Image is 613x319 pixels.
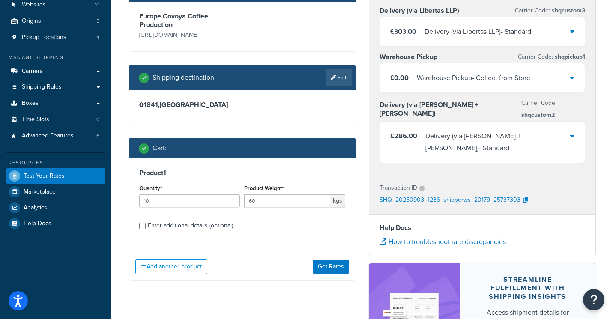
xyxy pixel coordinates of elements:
div: Warehouse Pickup - Collect from Store [417,72,530,84]
p: SHQ_20250903_1236_shipperws_20179_25737303 [380,194,520,207]
h2: Shipping destination : [153,74,216,81]
a: Pickup Locations4 [6,30,105,45]
input: 0.00 [244,194,330,207]
label: Product Weight* [244,185,284,191]
a: Time Slots0 [6,112,105,128]
h3: Warehouse Pickup [380,53,437,61]
div: Streamline Fulfillment with Shipping Insights [480,275,575,301]
a: How to troubleshoot rate discrepancies [380,237,506,247]
label: Quantity* [139,185,162,191]
span: £0.00 [390,73,409,83]
div: Manage Shipping [6,54,105,61]
span: Advanced Features [22,132,74,140]
div: Delivery (via [PERSON_NAME] + [PERSON_NAME]) - Standard [425,130,571,154]
span: kgs [330,194,345,207]
a: Marketplace [6,184,105,200]
input: Enter additional details (optional) [139,223,146,229]
button: Add another product [135,259,207,274]
span: 5 [96,18,99,25]
span: Analytics [24,204,47,212]
span: 4 [96,34,99,41]
span: Websites [22,1,46,9]
input: 0.0 [139,194,240,207]
h3: Delivery (via Libertas LLP) [380,6,459,15]
h3: 01841 , [GEOGRAPHIC_DATA] [139,101,345,109]
div: Enter additional details (optional) [148,220,233,232]
span: shqcustom3 [550,6,585,15]
span: 6 [96,132,99,140]
span: Help Docs [24,220,51,227]
p: Carrier Code: [521,97,585,121]
span: 10 [95,1,99,9]
a: Help Docs [6,216,105,231]
span: £286.00 [390,131,417,141]
li: Origins [6,13,105,29]
span: Origins [22,18,41,25]
button: Open Resource Center [583,289,604,310]
a: Shipping Rules [6,79,105,95]
span: Shipping Rules [22,83,62,91]
h2: Cart : [153,144,167,152]
span: Boxes [22,100,39,107]
a: Edit [326,69,352,86]
p: Carrier Code: [518,51,585,63]
h3: Delivery (via [PERSON_NAME] + [PERSON_NAME]) [380,101,522,118]
span: Time Slots [22,116,49,123]
span: Carriers [22,68,43,75]
a: Origins5 [6,13,105,29]
a: Analytics [6,200,105,215]
div: Delivery (via Libertas LLP) - Standard [425,26,531,38]
p: [URL][DOMAIN_NAME] [139,29,240,41]
button: Get Rates [313,260,349,274]
span: Pickup Locations [22,34,66,41]
span: 0 [96,116,99,123]
a: Boxes [6,95,105,111]
li: Advanced Features [6,128,105,144]
p: Transaction ID [380,182,417,194]
p: Carrier Code: [515,5,585,17]
div: Resources [6,159,105,167]
h3: Product 1 [139,169,345,177]
span: Test Your Rates [24,173,65,180]
a: Advanced Features6 [6,128,105,144]
li: Time Slots [6,112,105,128]
a: Carriers [6,63,105,79]
h4: Help Docs [380,223,586,233]
span: Marketplace [24,188,56,196]
span: shqcustom2 [521,110,555,119]
span: £303.00 [390,27,416,36]
h3: Europe Covoya Coffee Production [139,12,240,29]
a: Test Your Rates [6,168,105,184]
li: Pickup Locations [6,30,105,45]
span: shqpickup1 [553,52,585,61]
